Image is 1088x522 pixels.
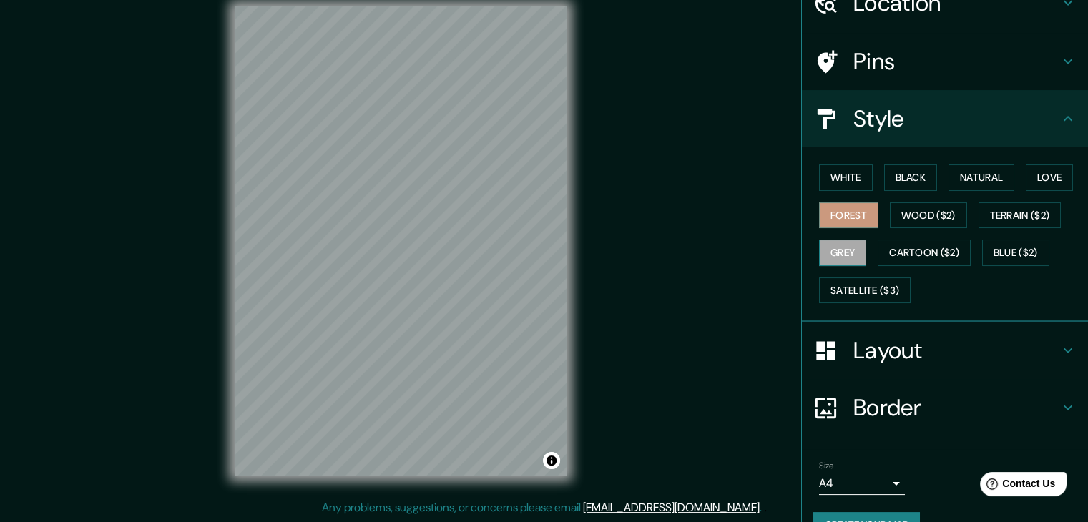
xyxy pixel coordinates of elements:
button: Blue ($2) [982,240,1049,266]
div: Pins [802,33,1088,90]
div: A4 [819,472,905,495]
button: Grey [819,240,866,266]
div: Layout [802,322,1088,379]
div: . [764,499,767,516]
button: Natural [949,164,1014,191]
button: Wood ($2) [890,202,967,229]
h4: Style [853,104,1059,133]
h4: Border [853,393,1059,422]
button: Love [1026,164,1073,191]
div: Style [802,90,1088,147]
div: . [762,499,764,516]
button: White [819,164,873,191]
iframe: Help widget launcher [961,466,1072,506]
button: Black [884,164,938,191]
a: [EMAIL_ADDRESS][DOMAIN_NAME] [583,500,760,515]
div: Border [802,379,1088,436]
button: Cartoon ($2) [878,240,971,266]
button: Forest [819,202,878,229]
h4: Layout [853,336,1059,365]
button: Satellite ($3) [819,277,911,304]
p: Any problems, suggestions, or concerns please email . [322,499,762,516]
button: Terrain ($2) [979,202,1062,229]
button: Toggle attribution [543,452,560,469]
canvas: Map [235,6,567,476]
label: Size [819,460,834,472]
h4: Pins [853,47,1059,76]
